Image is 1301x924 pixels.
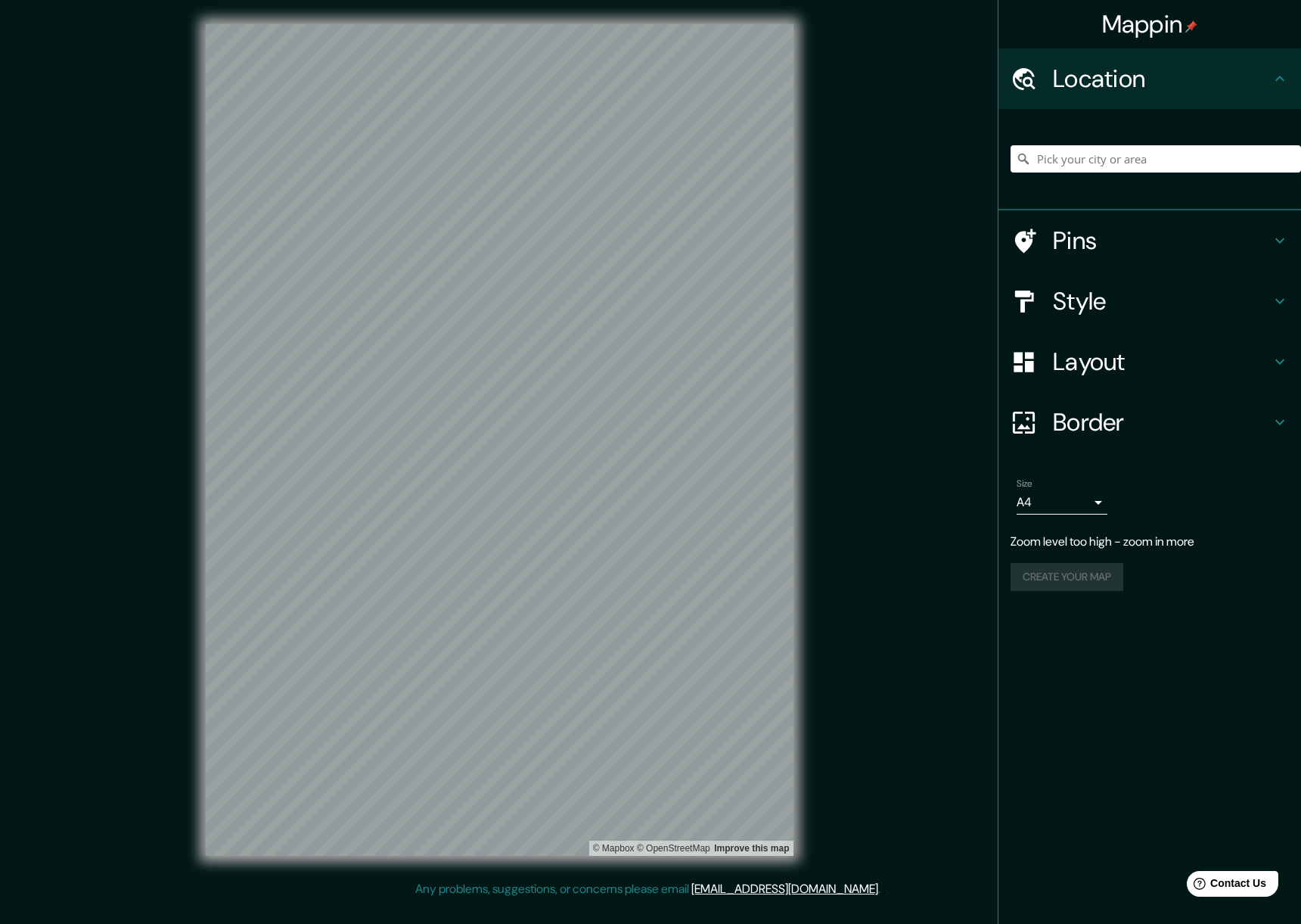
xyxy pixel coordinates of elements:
[998,331,1301,392] div: Layout
[1053,407,1271,437] h4: Border
[998,48,1301,109] div: Location
[1166,865,1284,907] iframe: Help widget launcher
[1102,9,1198,39] h4: Mappin
[1053,226,1271,256] h4: Pins
[415,880,880,898] p: Any problems, suggestions, or concerns please email .
[1053,347,1271,377] h4: Layout
[1185,20,1197,33] img: pin-icon.png
[998,271,1301,331] div: Style
[998,392,1301,453] div: Border
[637,843,710,854] a: OpenStreetMap
[691,881,878,897] a: [EMAIL_ADDRESS][DOMAIN_NAME]
[1017,478,1032,490] label: Size
[1017,490,1107,515] div: A4
[998,210,1301,271] div: Pins
[1053,64,1271,94] h4: Location
[1011,145,1301,173] input: Pick your city or area
[880,880,883,898] div: .
[1011,533,1289,551] p: Zoom level too high - zoom in more
[714,843,789,854] a: Map feedback
[883,880,886,898] div: .
[206,24,793,856] canvas: Map
[593,843,635,854] a: Mapbox
[1053,286,1271,316] h4: Style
